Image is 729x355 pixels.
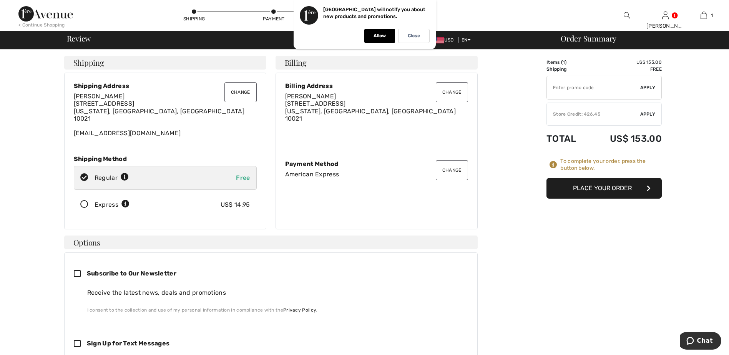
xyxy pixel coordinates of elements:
span: Billing [285,59,307,66]
div: Payment Method [285,160,468,168]
span: EN [462,37,471,43]
div: Store Credit: 426.45 [547,111,640,118]
img: US Dollar [432,37,444,43]
div: I consent to the collection and use of my personal information in compliance with the . [87,307,462,314]
img: My Info [662,11,669,20]
div: Shipping Method [74,155,257,163]
div: Regular [95,173,129,182]
div: < Continue Shopping [18,22,65,28]
span: Sign Up for Text Messages [87,340,170,347]
span: Apply [640,111,656,118]
div: Order Summary [551,35,724,42]
div: Receive the latest news, deals and promotions [87,288,462,297]
a: Privacy Policy [283,307,316,313]
div: Billing Address [285,82,468,90]
span: Apply [640,84,656,91]
span: Review [67,35,91,42]
p: Allow [374,33,386,39]
span: [PERSON_NAME] [74,93,125,100]
div: Shipping Address [74,82,257,90]
div: To complete your order, press the button below. [560,158,662,172]
div: [PERSON_NAME] [646,22,684,30]
a: Sign In [662,12,669,19]
span: 1 [711,12,713,19]
input: Promo code [547,76,640,99]
span: Subscribe to Our Newsletter [87,270,176,277]
iframe: Opens a widget where you can chat to one of our agents [680,332,721,351]
span: [PERSON_NAME] [285,93,336,100]
td: Free [588,66,662,73]
span: [STREET_ADDRESS] [US_STATE], [GEOGRAPHIC_DATA], [GEOGRAPHIC_DATA] 10021 [74,100,244,122]
div: US$ 14.95 [221,200,250,209]
img: My Bag [701,11,707,20]
button: Change [224,82,257,102]
span: [STREET_ADDRESS] [US_STATE], [GEOGRAPHIC_DATA], [GEOGRAPHIC_DATA] 10021 [285,100,456,122]
p: Close [408,33,420,39]
div: Payment [262,15,285,22]
span: USD [432,37,457,43]
a: 1 [685,11,722,20]
button: Place Your Order [546,178,662,199]
td: Items ( ) [546,59,588,66]
div: Shipping [183,15,206,22]
div: Express [95,200,130,209]
div: [EMAIL_ADDRESS][DOMAIN_NAME] [74,93,257,137]
td: US$ 153.00 [588,126,662,152]
span: Shipping [73,59,104,66]
p: [GEOGRAPHIC_DATA] will notify you about new products and promotions. [323,7,425,19]
td: US$ 153.00 [588,59,662,66]
img: 1ère Avenue [18,6,73,22]
h4: Options [64,236,478,249]
div: American Express [285,171,468,178]
img: search the website [624,11,630,20]
td: Total [546,126,588,152]
span: Free [236,174,250,181]
button: Change [436,82,468,102]
button: Change [436,160,468,180]
td: Shipping [546,66,588,73]
span: 1 [563,60,565,65]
